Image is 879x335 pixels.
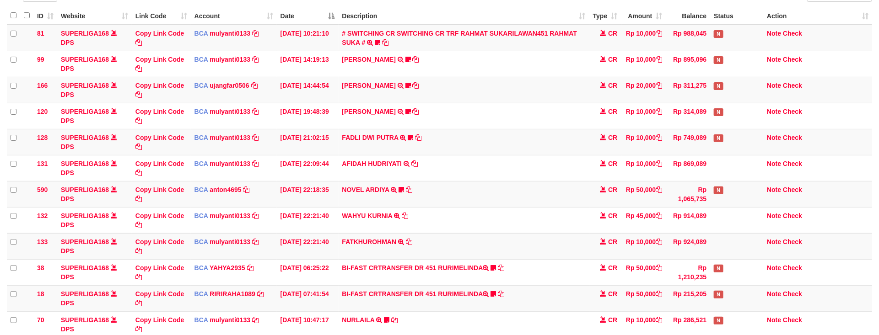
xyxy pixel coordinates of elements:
a: FATKHUROHMAN [342,238,397,245]
span: Has Note [714,265,723,272]
td: Rp 10,000 [621,155,666,181]
td: Rp 988,045 [666,25,711,51]
span: Has Note [714,317,723,324]
span: 99 [37,56,44,63]
a: Copy mulyanti0133 to clipboard [252,212,259,219]
td: Rp 749,089 [666,129,711,155]
a: Note [767,82,781,89]
a: Copy mulyanti0133 to clipboard [252,30,259,37]
span: CR [608,108,617,115]
span: CR [608,264,617,271]
span: 133 [37,238,48,245]
a: Check [783,108,802,115]
td: Rp 1,065,735 [666,181,711,207]
a: Copy AFIDAH HUDRIYATI to clipboard [411,160,418,167]
a: SUPERLIGA168 [61,134,109,141]
a: SUPERLIGA168 [61,238,109,245]
span: BCA [194,186,208,193]
a: Note [767,290,781,298]
a: Copy Link Code [135,316,184,333]
td: DPS [57,207,132,233]
th: Description: activate to sort column ascending [339,7,589,25]
a: Copy Rp 10,000 to clipboard [656,238,663,245]
a: Copy ujangfar0506 to clipboard [251,82,258,89]
a: FADLI DWI PUTRA [342,134,399,141]
a: Copy YAHYA2935 to clipboard [247,264,253,271]
a: Check [783,316,802,324]
span: BCA [194,108,208,115]
a: Check [783,290,802,298]
a: mulyanti0133 [210,108,250,115]
span: BCA [194,290,208,298]
span: Has Note [714,291,723,298]
a: SUPERLIGA168 [61,160,109,167]
a: YAHYA2935 [210,264,245,271]
td: [DATE] 14:19:13 [277,51,339,77]
a: Copy Link Code [135,30,184,46]
a: Copy BI-FAST CRTRANSFER DR 451 RURIMELINDA to clipboard [498,264,504,271]
td: Rp 20,000 [621,77,666,103]
td: [DATE] 22:09:44 [277,155,339,181]
td: Rp 311,275 [666,77,711,103]
a: SUPERLIGA168 [61,186,109,193]
span: CR [608,134,617,141]
span: 81 [37,30,44,37]
th: Date: activate to sort column descending [277,7,339,25]
a: Copy Link Code [135,108,184,124]
td: DPS [57,233,132,259]
span: CR [608,160,617,167]
span: BCA [194,264,208,271]
a: SUPERLIGA168 [61,82,109,89]
a: Copy Rp 10,000 to clipboard [656,160,663,167]
a: Note [767,134,781,141]
span: Has Note [714,30,723,38]
td: [DATE] 10:21:10 [277,25,339,51]
a: Copy Rp 50,000 to clipboard [656,264,663,271]
a: Copy NOVEL ARDIYA to clipboard [406,186,412,193]
a: Copy Link Code [135,134,184,150]
span: CR [608,186,617,193]
a: NOVEL ARDIYA [342,186,389,193]
a: Copy mulyanti0133 to clipboard [252,160,259,167]
a: Note [767,56,781,63]
td: Rp 314,089 [666,103,711,129]
span: BCA [194,134,208,141]
a: Note [767,238,781,245]
td: [DATE] 22:18:35 [277,181,339,207]
a: Copy # SWITCHING CR SWITCHING CR TRF RAHMAT SUKARILAWAN451 RAHMAT SUKA # to clipboard [382,39,388,46]
td: Rp 215,205 [666,285,711,311]
a: Copy RIRIRAHA1089 to clipboard [257,290,264,298]
a: Copy NURLAILA to clipboard [391,316,398,324]
span: BCA [194,160,208,167]
a: Check [783,160,802,167]
a: Note [767,160,781,167]
td: [DATE] 14:44:54 [277,77,339,103]
a: Copy Rp 50,000 to clipboard [656,290,663,298]
span: 166 [37,82,48,89]
td: Rp 50,000 [621,181,666,207]
a: Check [783,212,802,219]
a: RIRIRAHA1089 [210,290,255,298]
th: Status [710,7,763,25]
a: Copy Rp 10,000 to clipboard [656,30,663,37]
span: BCA [194,212,208,219]
a: Copy Link Code [135,238,184,255]
th: Website: activate to sort column ascending [57,7,132,25]
a: SUPERLIGA168 [61,108,109,115]
th: Link Code: activate to sort column ascending [132,7,191,25]
td: [DATE] 07:41:54 [277,285,339,311]
a: Note [767,264,781,271]
span: Has Note [714,56,723,64]
a: Copy Link Code [135,56,184,72]
a: Copy FATKHUROHMAN to clipboard [406,238,412,245]
th: Balance [666,7,711,25]
a: AFIDAH HUDRIYATI [342,160,402,167]
a: Copy AKBAR SAPUTR to clipboard [413,108,419,115]
a: Copy NOVEN ELING PRAYOG to clipboard [413,82,419,89]
a: anton4695 [210,186,241,193]
a: Copy FADLI DWI PUTRA to clipboard [415,134,421,141]
td: BI-FAST CRTRANSFER DR 451 RURIMELINDA [339,285,589,311]
td: Rp 10,000 [621,103,666,129]
a: SUPERLIGA168 [61,264,109,271]
th: ID: activate to sort column ascending [33,7,57,25]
